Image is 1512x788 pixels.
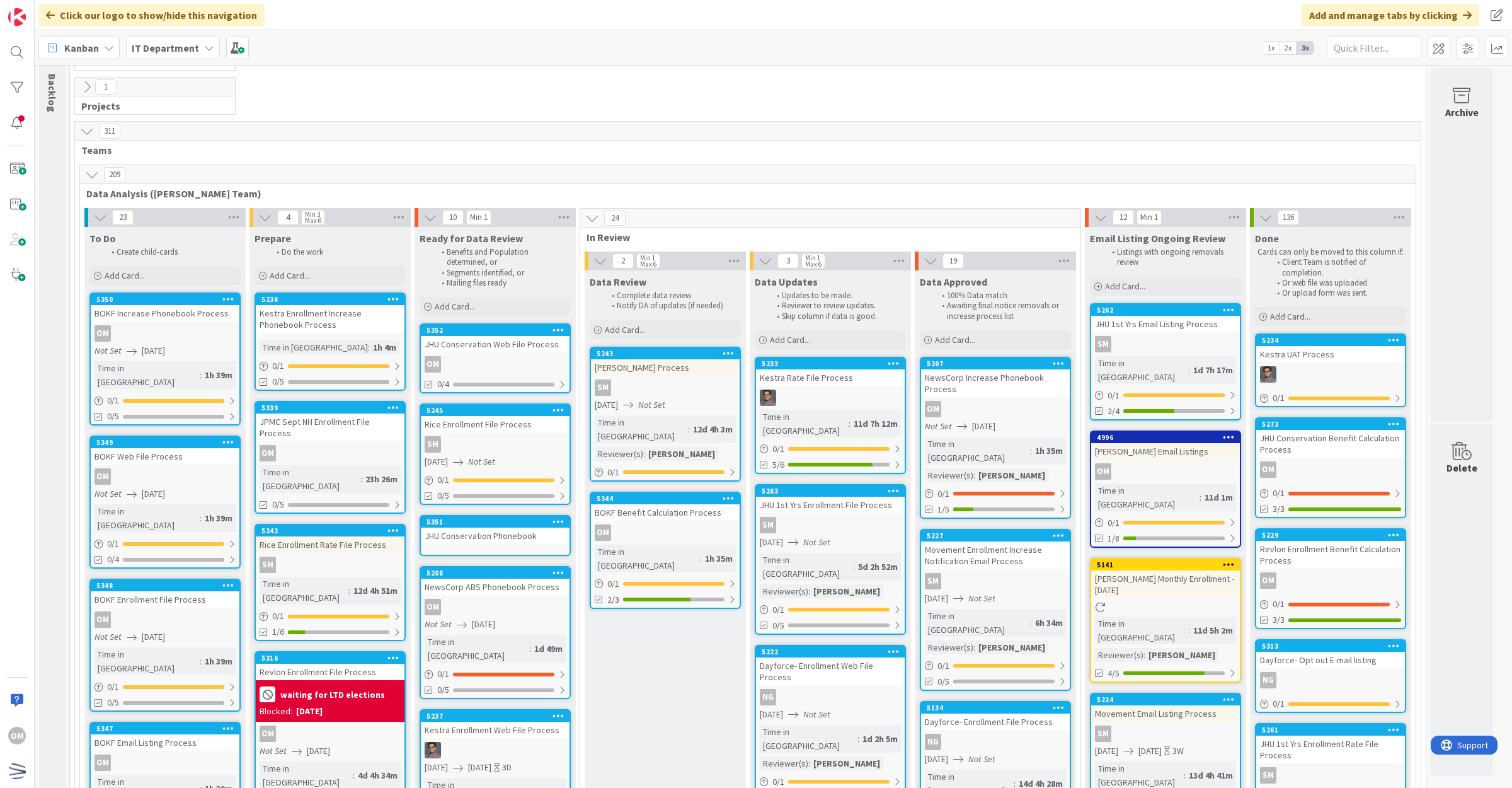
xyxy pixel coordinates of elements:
div: SM [1095,336,1111,352]
div: OM [91,611,239,628]
div: 0/1 [1091,388,1240,403]
img: CS [1260,366,1276,383]
div: 0/1 [91,536,239,552]
div: OM [425,356,441,373]
div: Min 1 [470,214,488,221]
div: OM [91,468,239,485]
div: 5344 [591,493,740,504]
div: 5242Rice Enrollment Rate File Process [256,525,404,553]
div: 5234 [1262,336,1405,345]
div: 5207 [927,359,1070,368]
div: SM [425,436,441,453]
span: Email Listing Ongoing Review [1090,232,1225,245]
div: Time in [GEOGRAPHIC_DATA] [260,340,368,354]
div: 5234Kestra UAT Process [1256,335,1405,362]
div: 5233 [756,358,905,369]
span: Ready for Data Review [420,232,523,245]
div: 5224 [1091,694,1240,705]
span: [DATE] [425,455,448,468]
span: Projects [81,100,219,112]
div: SM [1091,726,1240,742]
span: 12 [1113,210,1134,225]
div: JHU Conservation Benefit Calculation Process [1256,430,1405,458]
div: 5227 [921,530,1070,542]
div: 5339JPMC Sept NH Enrollment File Process [256,402,404,441]
div: 5352 [427,326,570,335]
li: Reviewer to review updates. [770,301,904,311]
div: 0/1 [421,666,570,682]
div: Max 6 [640,261,656,267]
div: 5316Revlon Enrollment File Process [256,652,404,680]
div: Time in [GEOGRAPHIC_DATA] [595,545,700,572]
div: 5349 [91,437,239,448]
li: Create child-cards [105,247,239,257]
div: 5350 [91,294,239,305]
div: 5349 [96,438,239,447]
div: Time in [GEOGRAPHIC_DATA] [595,415,688,443]
li: Skip column if data is good. [770,311,904,322]
div: 11d 7h 12m [850,417,901,431]
div: 5273 [1256,419,1405,430]
li: Client Team is notified of completion. [1270,257,1404,278]
span: [DATE] [142,487,165,501]
span: 2 [612,253,634,269]
span: 0 / 1 [937,487,949,501]
div: OM [921,401,1070,417]
div: 5141 [1091,559,1240,571]
div: Time in [GEOGRAPHIC_DATA] [1095,484,1200,511]
span: : [1200,490,1201,504]
span: Add Card... [935,334,975,345]
span: To Do [89,232,116,245]
div: 0/1 [921,658,1070,674]
li: Or upload form was sent. [1270,288,1404,298]
span: Data Review [590,275,646,288]
span: 24 [604,211,626,226]
div: OM [94,325,111,342]
div: 5351 [421,516,570,528]
li: Awaiting final notice removals or increase process list [935,301,1069,322]
span: Add Card... [105,270,145,281]
div: 5262JHU 1st Yrs Email Listing Process [1091,304,1240,332]
span: [DATE] [760,536,783,549]
div: 0/1 [1256,696,1405,712]
span: : [1188,363,1190,377]
div: CS [421,742,570,758]
div: 4996[PERSON_NAME] Email Listings [1091,432,1240,460]
div: 5229Revlon Enrollment Benefit Calculation Process [1256,530,1405,569]
div: 0/1 [1091,515,1240,531]
div: 5339 [261,403,404,412]
span: Data Analysis (Carin Team) [86,187,1400,200]
div: 5222 [756,646,905,658]
div: 5237 [421,710,570,722]
div: 5263 [756,485,905,497]
div: 5351JHU Conservation Phonebook [421,516,570,544]
div: 5350 [96,295,239,304]
span: [DATE] [142,344,165,357]
div: 1h 39m [202,368,236,382]
span: : [368,340,370,354]
div: NewsCorp Increase Phonebook Process [921,369,1070,397]
div: 0/1 [591,576,740,592]
span: Data Updates [755,275,818,288]
span: 1 [95,79,117,95]
div: 5316 [256,652,404,664]
div: 5237Kestra Enrollment Web File Process [421,710,570,738]
div: 0/1 [756,441,905,457]
div: 5262 [1097,306,1240,315]
div: NG [756,689,905,705]
div: 5313Dayforce- Opt out E-mail listing [1256,640,1405,668]
div: CS [756,390,905,406]
span: 4 [277,210,299,225]
div: 5349BOKF Web File Process [91,437,239,465]
div: 5263 [762,487,905,495]
span: 10 [442,210,464,225]
div: 5243 [597,349,740,358]
div: 11d 1m [1201,490,1236,504]
div: BOKF Benefit Calculation Process [591,504,740,521]
div: 5134Dayforce- Enrollment File Process [921,702,1070,730]
div: Delete [1446,460,1477,475]
span: 1/5 [937,503,949,516]
div: 5243[PERSON_NAME] Process [591,348,740,376]
div: OM [1095,463,1111,480]
div: 5352 [421,325,570,336]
